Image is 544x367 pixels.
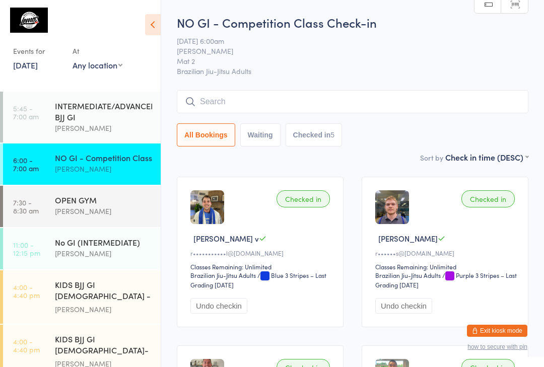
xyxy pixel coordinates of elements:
[55,279,152,304] div: KIDS BJJ GI [DEMOGRAPHIC_DATA] - Level 1
[13,104,39,120] time: 5:45 - 7:00 am
[73,59,122,70] div: Any location
[3,143,161,185] a: 6:00 -7:00 amNO GI - Competition Class[PERSON_NAME]
[286,123,343,146] button: Checked in5
[73,43,122,59] div: At
[277,190,330,207] div: Checked in
[55,248,152,259] div: [PERSON_NAME]
[13,156,39,172] time: 6:00 - 7:00 am
[3,228,161,269] a: 11:00 -12:15 pmNo GI (INTERMEDIATE)[PERSON_NAME]
[55,194,152,205] div: OPEN GYM
[13,43,62,59] div: Events for
[375,298,432,314] button: Undo checkin
[375,262,518,271] div: Classes Remaining: Unlimited
[420,153,443,163] label: Sort by
[13,283,40,299] time: 4:00 - 4:40 pm
[177,36,513,46] span: [DATE] 6:00am
[375,271,441,279] div: Brazilian Jiu-Jitsu Adults
[13,241,40,257] time: 11:00 - 12:15 pm
[3,92,161,142] a: 5:45 -7:00 amINTERMEDIATE/ADVANCED BJJ GI[PERSON_NAME]
[375,249,518,257] div: r••••••s@[DOMAIN_NAME]
[55,205,152,217] div: [PERSON_NAME]
[55,152,152,163] div: NO GI - Competition Class
[375,190,409,224] img: image1662019739.png
[467,343,527,350] button: how to secure with pin
[190,271,256,279] div: Brazilian Jiu-Jitsu Adults
[55,237,152,248] div: No GI (INTERMEDIATE)
[3,270,161,324] a: 4:00 -4:40 pmKIDS BJJ GI [DEMOGRAPHIC_DATA] - Level 1[PERSON_NAME]
[55,122,152,134] div: [PERSON_NAME]
[13,198,39,214] time: 7:30 - 8:30 am
[177,46,513,56] span: [PERSON_NAME]
[190,298,247,314] button: Undo checkin
[55,100,152,122] div: INTERMEDIATE/ADVANCED BJJ GI
[55,333,152,358] div: KIDS BJJ GI [DEMOGRAPHIC_DATA]- Level 2
[13,59,38,70] a: [DATE]
[55,304,152,315] div: [PERSON_NAME]
[378,233,438,244] span: [PERSON_NAME]
[330,131,334,139] div: 5
[177,123,235,146] button: All Bookings
[190,190,224,224] img: image1722505350.png
[445,152,528,163] div: Check in time (DESC)
[240,123,281,146] button: Waiting
[177,14,528,31] h2: NO GI - Competition Class Check-in
[177,90,528,113] input: Search
[190,249,333,257] div: r•••••••••••l@[DOMAIN_NAME]
[3,186,161,227] a: 7:30 -8:30 amOPEN GYM[PERSON_NAME]
[177,56,513,66] span: Mat 2
[467,325,527,337] button: Exit kiosk mode
[193,233,259,244] span: [PERSON_NAME] v
[10,8,48,33] img: Lemos Brazilian Jiu-Jitsu
[55,163,152,175] div: [PERSON_NAME]
[190,262,333,271] div: Classes Remaining: Unlimited
[13,337,40,353] time: 4:00 - 4:40 pm
[461,190,515,207] div: Checked in
[177,66,528,76] span: Brazilian Jiu-Jitsu Adults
